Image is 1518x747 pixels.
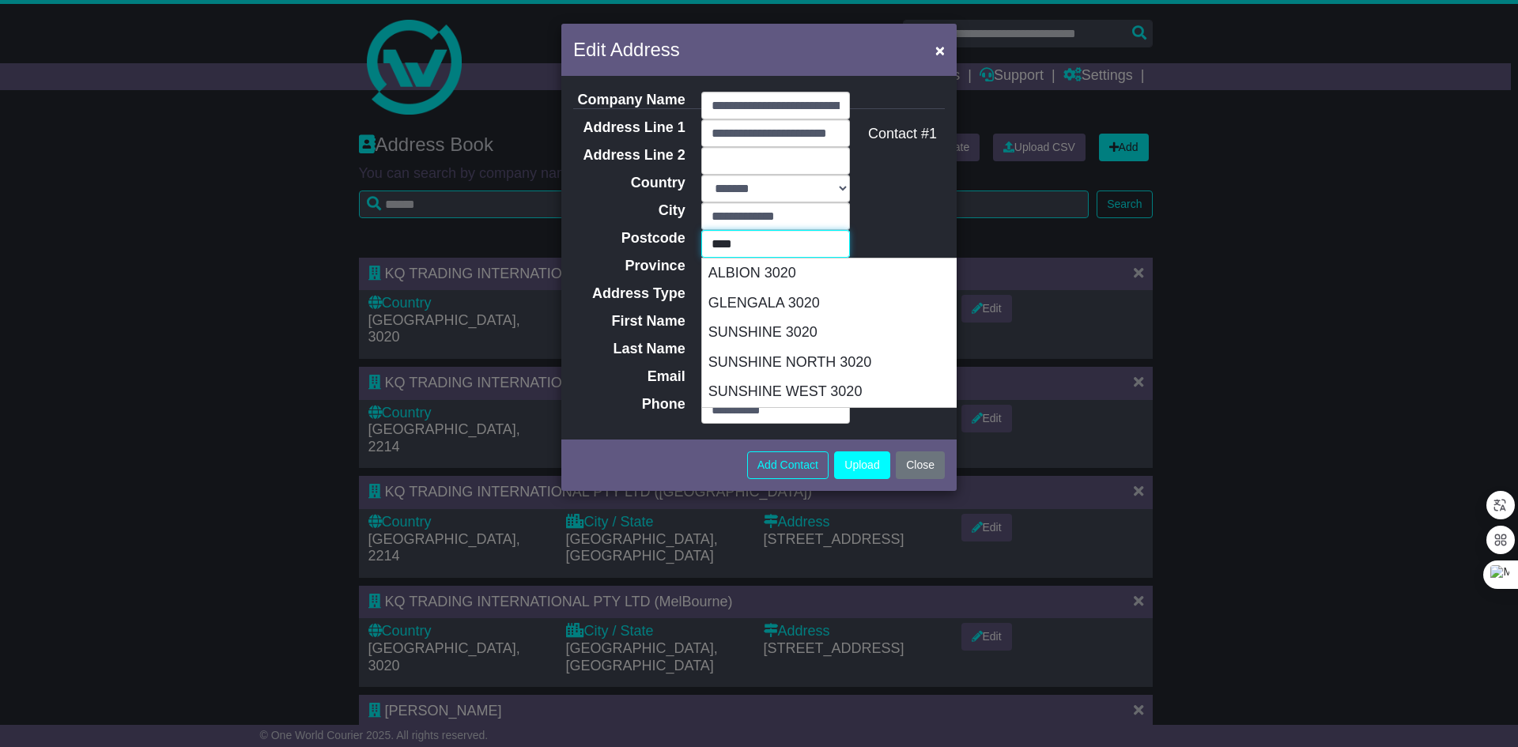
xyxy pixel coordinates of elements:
[702,318,1017,348] div: SUNSHINE 3020
[561,285,693,303] label: Address Type
[702,289,1017,319] div: GLENGALA 3020
[561,119,693,137] label: Address Line 1
[561,92,693,109] label: Company Name
[834,451,889,479] button: Upload
[702,258,1017,289] div: ALBION 3020
[561,313,693,330] label: First Name
[561,368,693,386] label: Email
[561,230,693,247] label: Postcode
[896,451,945,479] button: Close
[935,41,945,59] span: ×
[702,377,1017,407] div: SUNSHINE WEST 3020
[573,36,680,64] h5: Edit Address
[747,451,829,479] button: Add Contact
[561,147,693,164] label: Address Line 2
[561,258,693,275] label: Province
[927,34,953,66] button: Close
[868,126,937,141] span: Contact #1
[561,341,693,358] label: Last Name
[561,175,693,192] label: Country
[561,202,693,220] label: City
[702,348,1017,378] div: SUNSHINE NORTH 3020
[561,396,693,413] label: Phone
